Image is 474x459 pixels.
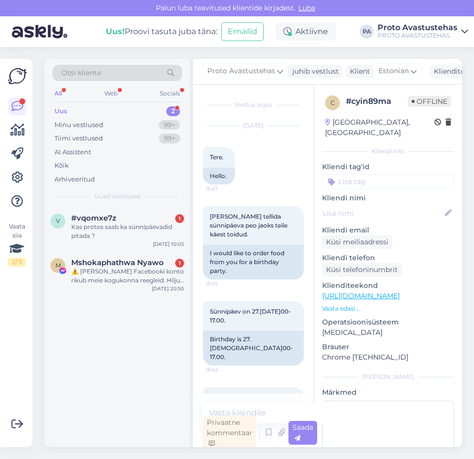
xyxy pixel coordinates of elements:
b: Uus! [106,27,125,36]
div: Kõik [54,161,69,171]
button: Emailid [221,22,264,41]
p: Brauser [322,342,454,352]
div: Birthday is 27.[DEMOGRAPHIC_DATA]00-17.00. [203,331,304,366]
span: v [56,217,60,225]
span: Uued vestlused [95,192,141,201]
span: #vqomxe7z [71,214,116,223]
span: Sünnipäev on 27.[DATE]00-17.00. [210,308,291,324]
div: ⚠️ [PERSON_NAME] Facebooki konto rikub meie kogukonna reegleid. Hiljuti on meie süsteem saanud ka... [71,267,184,285]
div: 2 / 3 [8,258,26,267]
p: Chrome [TECHNICAL_ID] [322,352,454,363]
div: [PERSON_NAME] [322,372,454,381]
div: Aktiivne [276,23,336,41]
span: Offline [408,96,451,107]
p: Kliendi nimi [322,193,454,203]
span: 15:42 [206,366,243,373]
div: Kas protos saab ka sünnipäevadid pitada ? [71,223,184,240]
div: Hello. [203,168,235,184]
span: Saada [292,423,313,442]
p: [MEDICAL_DATA] [322,327,454,338]
p: Vaata edasi ... [322,304,454,313]
div: Proovi tasuta juba täna: [106,26,217,38]
span: Luba [295,3,318,12]
div: Küsi telefoninumbrit [322,263,402,276]
div: Vaata siia [8,222,26,267]
a: Proto AvastustehasPROTO AVASTUSTEHAS [378,24,468,40]
div: [DATE] 10:05 [153,240,184,248]
div: Vestlus algas [203,100,304,109]
span: Mshokaphathwa Nyawo [71,258,164,267]
div: Kliendi info [322,147,454,156]
span: Otsi kliente [61,68,101,78]
p: Kliendi tag'id [322,162,454,172]
div: 2 [166,106,180,116]
div: Klient [346,66,370,77]
div: AI Assistent [54,147,91,157]
span: 15:41 [206,185,243,192]
div: 99+ [159,120,180,130]
span: 15:41 [206,280,243,287]
div: Socials [158,87,182,100]
div: Web [102,87,120,100]
div: [DATE] [203,121,304,130]
div: PROTO AVASTUSTEHAS [378,32,457,40]
p: Kliendi telefon [322,253,454,263]
span: c [331,99,335,106]
span: [PERSON_NAME] tellida sünnipäeva peo jaoks teile käest toidud. [210,213,289,238]
div: [DATE] 20:50 [152,285,184,292]
div: Proto Avastustehas [378,24,457,32]
div: 99+ [159,134,180,143]
p: Märkmed [322,387,454,398]
div: 1 [175,214,184,223]
div: Minu vestlused [54,120,103,130]
p: Klienditeekond [322,280,454,291]
div: 1 [175,259,184,268]
div: Klienditugi [430,66,472,77]
span: M [55,262,61,269]
span: Tere. [210,153,224,161]
img: Askly Logo [8,67,27,86]
p: Operatsioonisüsteem [322,317,454,327]
div: PA [360,25,374,39]
div: # cyin89ma [346,95,408,107]
div: Privaatne kommentaar [203,416,256,450]
p: Kliendi email [322,225,454,235]
input: Lisa tag [322,174,454,189]
a: [URL][DOMAIN_NAME] [322,291,400,300]
div: I would like to order food from you for a birthday party. [203,245,304,279]
div: [GEOGRAPHIC_DATA], [GEOGRAPHIC_DATA] [325,117,434,138]
input: Lisa nimi [323,208,443,219]
span: Estonian [379,66,409,77]
span: Proto Avastustehas [207,66,275,77]
div: Küsi meiliaadressi [322,235,392,249]
div: Arhiveeritud [54,175,95,184]
div: juhib vestlust [288,66,339,77]
div: Tiimi vestlused [54,134,103,143]
div: All [52,87,64,100]
div: Uus [54,106,67,116]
